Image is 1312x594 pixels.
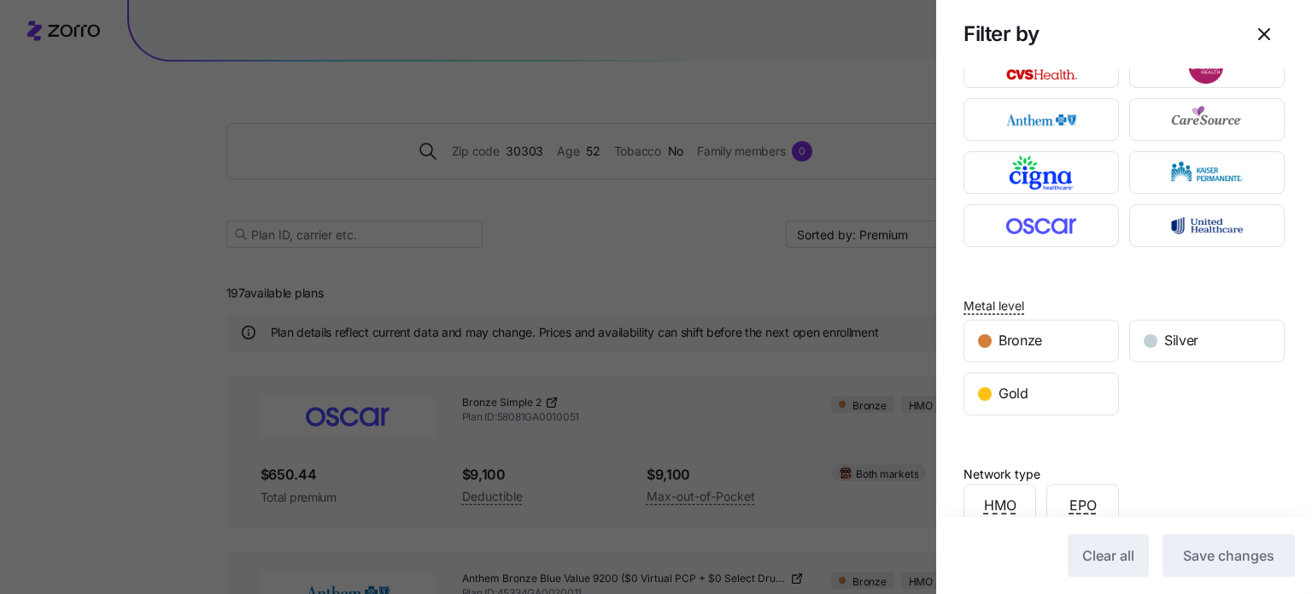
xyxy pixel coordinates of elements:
img: UnitedHealthcare [1145,209,1270,243]
div: Network type [963,465,1040,484]
span: Bronze [999,330,1042,351]
button: Clear all [1068,534,1149,577]
span: Silver [1164,330,1198,351]
span: Save changes [1183,545,1274,566]
img: Anthem [979,103,1104,137]
span: Clear all [1082,545,1134,566]
img: Oscar [979,209,1104,243]
img: CareSource [1145,103,1270,137]
span: Metal level [963,297,1024,315]
img: Kaiser Permanente [1145,156,1270,190]
img: Cigna Healthcare [979,156,1104,190]
span: EPO [1069,495,1097,516]
h1: Filter by [963,21,1230,47]
span: HMO [984,495,1016,516]
span: Gold [999,383,1028,404]
button: Save changes [1163,534,1295,577]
